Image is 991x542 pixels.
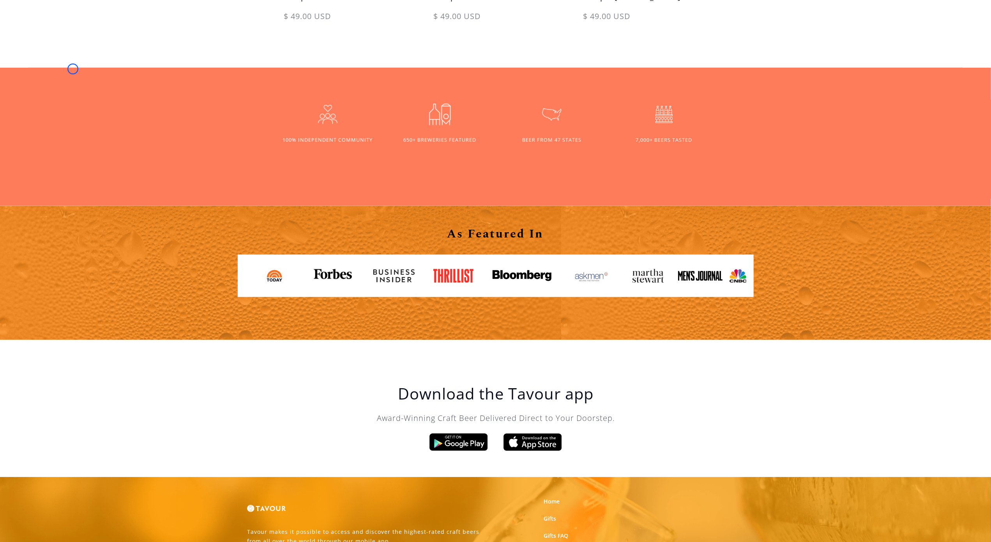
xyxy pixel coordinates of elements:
[283,136,373,144] div: 100% INDEPENDENT COMMUNITY
[426,11,566,30] div: $ 49.00 USD
[544,515,556,523] a: Gifts
[575,11,715,30] div: $ 49.00 USD
[636,136,692,144] div: 7,000+ BEERS TASTED
[340,384,652,403] h1: Download the Tavour app
[544,532,568,540] a: Gifts FAQ
[447,225,544,243] strong: As Featured In
[276,11,417,30] div: $ 49.00 USD
[544,498,560,505] a: Home
[522,136,581,144] div: BEER FROM 47 STATES
[340,412,652,424] p: Award-Winning Craft Beer Delivered Direct to Your Doorstep.
[403,136,476,144] div: 650+ BREWERIES FEATURED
